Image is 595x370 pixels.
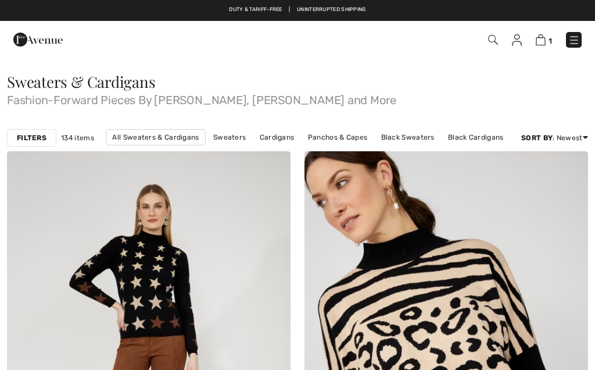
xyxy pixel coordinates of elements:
img: Search [488,35,498,45]
a: Sweaters [207,130,252,145]
strong: Sort By [521,134,553,142]
img: My Info [512,34,522,46]
img: Shopping Bag [536,34,546,45]
a: [PERSON_NAME] Sweaters [269,145,374,161]
a: 1ère Avenue [13,33,63,44]
a: Panchos & Capes [302,130,374,145]
img: Menu [568,34,580,46]
span: Sweaters & Cardigans [7,72,156,92]
span: 134 items [61,133,94,143]
a: All Sweaters & Cardigans [106,129,205,145]
span: Fashion-Forward Pieces By [PERSON_NAME], [PERSON_NAME] and More [7,90,588,106]
a: 1 [536,33,552,47]
a: Cardigans [254,130,300,145]
strong: Filters [17,133,46,143]
a: Black Cardigans [442,130,510,145]
a: Black Sweaters [375,130,440,145]
span: 1 [549,37,552,45]
a: Dolcezza Sweaters [375,145,453,161]
div: : Newest [521,133,588,143]
img: 1ère Avenue [13,28,63,51]
a: [PERSON_NAME] Sweaters [163,145,267,161]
